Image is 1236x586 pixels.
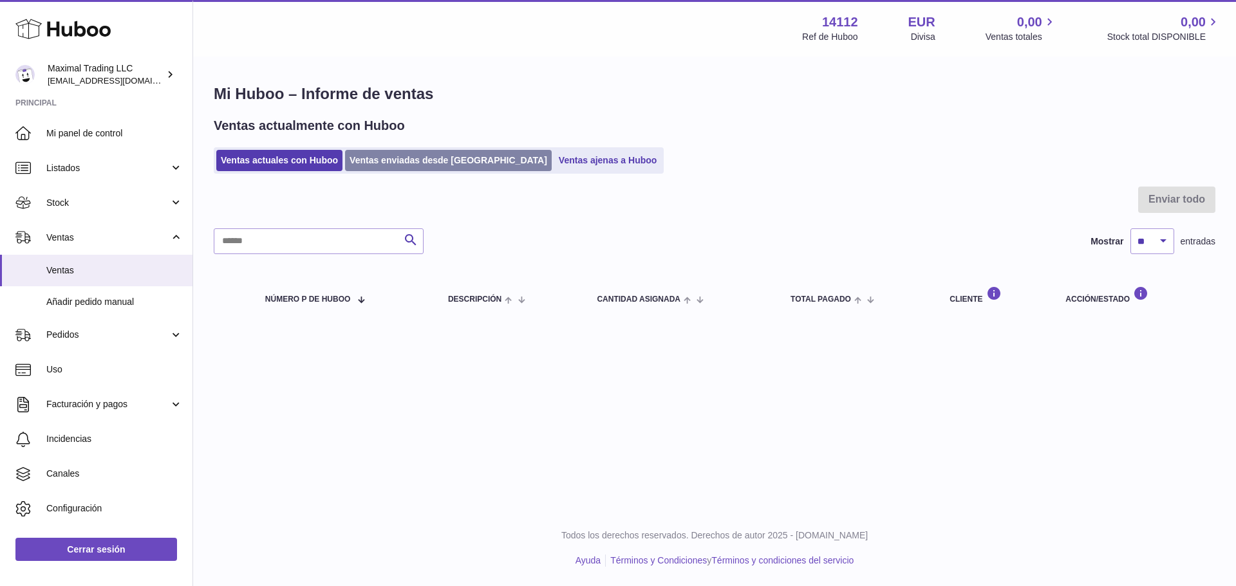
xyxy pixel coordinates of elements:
[986,31,1057,43] span: Ventas totales
[448,295,501,304] span: Descripción
[46,197,169,209] span: Stock
[1017,14,1042,31] span: 0,00
[46,398,169,410] span: Facturación y pagos
[46,264,183,277] span: Ventas
[265,295,350,304] span: número P de Huboo
[46,468,183,480] span: Canales
[908,14,935,31] strong: EUR
[822,14,858,31] strong: 14112
[1065,286,1203,304] div: Acción/Estado
[46,363,183,376] span: Uso
[46,329,169,341] span: Pedidos
[203,529,1226,542] p: Todos los derechos reservados. Derechos de autor 2025 - [DOMAIN_NAME]
[48,62,164,87] div: Maximal Trading LLC
[950,286,1040,304] div: Cliente
[46,232,169,244] span: Ventas
[46,127,183,140] span: Mi panel de control
[1107,14,1221,43] a: 0,00 Stock total DISPONIBLE
[216,150,342,171] a: Ventas actuales con Huboo
[802,31,857,43] div: Ref de Huboo
[597,295,680,304] span: Cantidad ASIGNADA
[610,555,707,565] a: Términos y Condiciones
[46,433,183,445] span: Incidencias
[986,14,1057,43] a: 0,00 Ventas totales
[606,554,854,567] li: y
[214,117,405,134] h2: Ventas actualmente con Huboo
[911,31,935,43] div: Divisa
[576,555,601,565] a: Ayuda
[15,65,35,84] img: internalAdmin-14112@internal.huboo.com
[554,150,662,171] a: Ventas ajenas a Huboo
[1107,31,1221,43] span: Stock total DISPONIBLE
[1181,235,1215,248] span: entradas
[46,502,183,515] span: Configuración
[1181,14,1206,31] span: 0,00
[48,75,189,86] span: [EMAIL_ADDRESS][DOMAIN_NAME]
[345,150,552,171] a: Ventas enviadas desde [GEOGRAPHIC_DATA]
[791,295,851,304] span: Total pagado
[1091,235,1123,248] label: Mostrar
[214,84,1215,104] h1: Mi Huboo – Informe de ventas
[46,162,169,174] span: Listados
[711,555,854,565] a: Términos y condiciones del servicio
[15,538,177,561] a: Cerrar sesión
[46,296,183,308] span: Añadir pedido manual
